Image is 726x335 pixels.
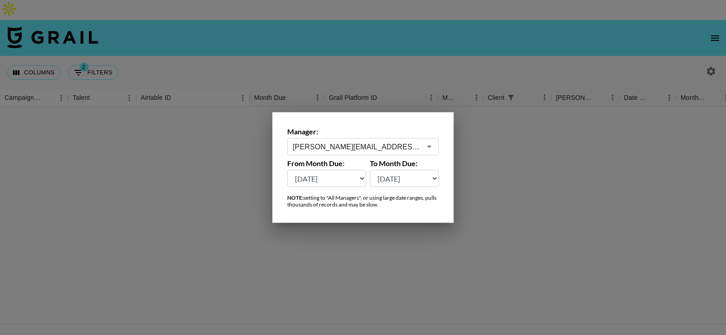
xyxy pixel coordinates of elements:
div: setting to "All Managers", or using large date ranges, pulls thousands of records and may be slow. [287,194,439,208]
label: To Month Due: [370,159,439,168]
label: From Month Due: [287,159,366,168]
button: Open [423,140,436,153]
label: Manager: [287,127,439,136]
strong: NOTE: [287,194,304,201]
